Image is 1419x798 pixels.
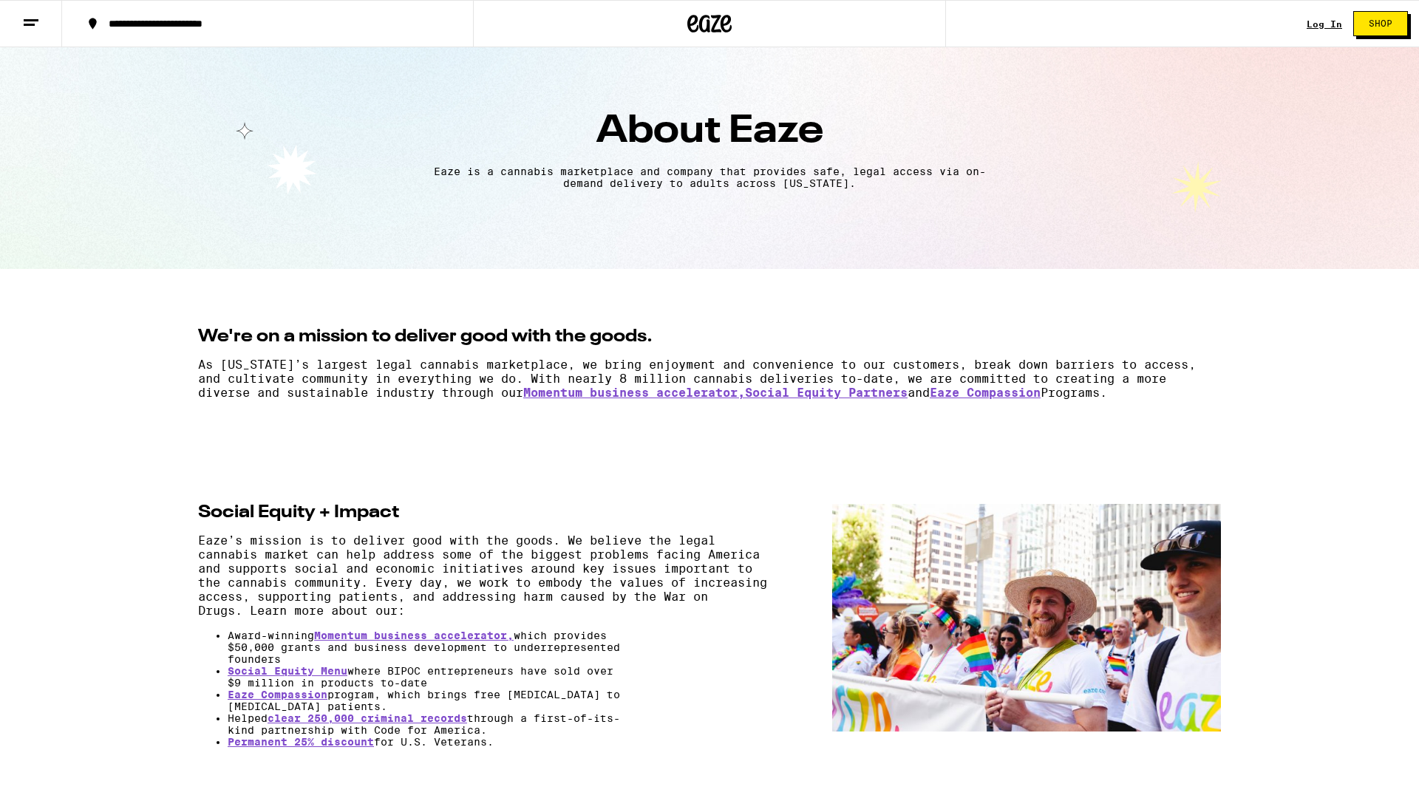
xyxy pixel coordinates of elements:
[198,533,780,618] p: Eaze’s mission is to deliver good with the goods. We believe the legal cannabis market can help a...
[198,328,1221,346] h2: We're on a mission to deliver good with the goods.
[426,166,993,189] p: Eaze is a cannabis marketplace and company that provides safe, legal access via on-demand deliver...
[930,386,1041,400] a: Eaze Compassion
[523,386,745,400] a: Momentum business accelerator,
[228,736,624,748] li: for U.S. Veterans.
[1307,19,1342,29] a: Log In
[268,712,467,724] a: clear 250,000 criminal records
[177,112,1242,151] h1: About Eaze
[198,504,780,522] h2: Social Equity + Impact
[1353,11,1408,36] button: Shop
[228,712,624,736] li: Helped through a first-of-its-kind partnership with Code for America.
[228,736,374,748] a: Permanent 25% discount
[228,665,624,689] li: where BIPOC entrepreneurs have sold over $9 million in products to-date
[228,630,624,665] li: Award-winning which provides $50,000 grants and business development to underrepresented founders
[228,689,327,700] a: Eaze Compassion
[745,386,908,400] a: Social Equity Partners
[228,689,624,712] li: program, which brings free [MEDICAL_DATA] to [MEDICAL_DATA] patients.
[1342,11,1419,36] a: Shop
[228,665,347,677] a: Social Equity Menu
[314,630,514,641] a: Momentum business accelerator,
[198,358,1221,400] p: As [US_STATE]’s largest legal cannabis marketplace, we bring enjoyment and convenience to our cus...
[1369,19,1392,28] span: Shop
